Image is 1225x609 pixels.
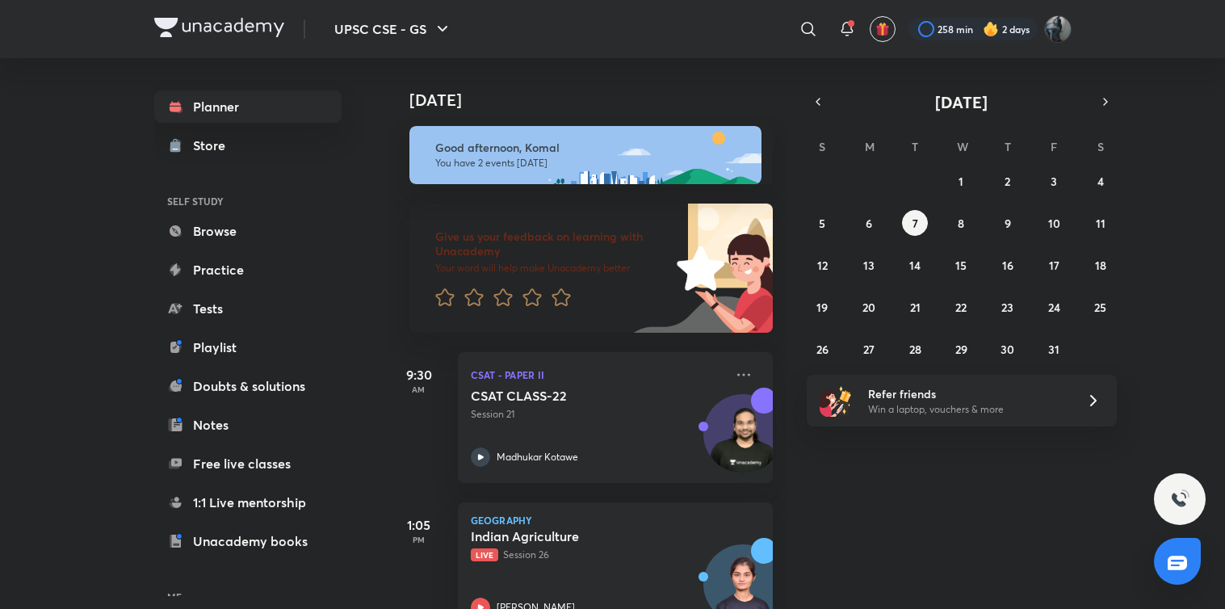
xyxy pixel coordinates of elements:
[819,216,825,231] abbr: October 5, 2025
[154,18,284,37] img: Company Logo
[471,365,724,384] p: CSAT - Paper II
[1044,15,1072,43] img: Komal
[622,204,773,333] img: feedback_image
[809,336,835,362] button: October 26, 2025
[154,187,342,215] h6: SELF STUDY
[1041,294,1067,320] button: October 24, 2025
[1094,300,1106,315] abbr: October 25, 2025
[816,300,828,315] abbr: October 19, 2025
[995,252,1021,278] button: October 16, 2025
[870,16,896,42] button: avatar
[817,258,828,273] abbr: October 12, 2025
[1048,216,1060,231] abbr: October 10, 2025
[1005,216,1011,231] abbr: October 9, 2025
[948,336,974,362] button: October 29, 2025
[829,90,1094,113] button: [DATE]
[497,450,578,464] p: Madhukar Kotawe
[957,139,968,154] abbr: Wednesday
[856,336,882,362] button: October 27, 2025
[902,252,928,278] button: October 14, 2025
[1041,210,1067,236] button: October 10, 2025
[875,22,890,36] img: avatar
[856,210,882,236] button: October 6, 2025
[1088,168,1114,194] button: October 4, 2025
[471,548,724,562] p: Session 26
[902,336,928,362] button: October 28, 2025
[983,21,999,37] img: streak
[1088,294,1114,320] button: October 25, 2025
[863,258,875,273] abbr: October 13, 2025
[909,258,921,273] abbr: October 14, 2025
[154,447,342,480] a: Free live classes
[1051,174,1057,189] abbr: October 3, 2025
[809,252,835,278] button: October 12, 2025
[816,342,829,357] abbr: October 26, 2025
[820,384,852,417] img: referral
[1001,342,1014,357] abbr: October 30, 2025
[154,370,342,402] a: Doubts & solutions
[955,300,967,315] abbr: October 22, 2025
[948,252,974,278] button: October 15, 2025
[902,294,928,320] button: October 21, 2025
[809,294,835,320] button: October 19, 2025
[154,129,342,162] a: Store
[958,216,964,231] abbr: October 8, 2025
[902,210,928,236] button: October 7, 2025
[1095,258,1106,273] abbr: October 18, 2025
[809,210,835,236] button: October 5, 2025
[435,141,747,155] h6: Good afternoon, Komal
[1048,342,1059,357] abbr: October 31, 2025
[154,18,284,41] a: Company Logo
[471,528,672,544] h5: Indian Agriculture
[1005,174,1010,189] abbr: October 2, 2025
[912,216,918,231] abbr: October 7, 2025
[325,13,462,45] button: UPSC CSE - GS
[1096,216,1105,231] abbr: October 11, 2025
[471,515,760,525] p: Geography
[471,407,724,422] p: Session 21
[856,252,882,278] button: October 13, 2025
[471,388,672,404] h5: CSAT CLASS-22
[1041,336,1067,362] button: October 31, 2025
[862,300,875,315] abbr: October 20, 2025
[1088,252,1114,278] button: October 18, 2025
[154,486,342,519] a: 1:1 Live mentorship
[1001,300,1013,315] abbr: October 23, 2025
[948,168,974,194] button: October 1, 2025
[1088,210,1114,236] button: October 11, 2025
[1097,139,1104,154] abbr: Saturday
[1170,489,1189,509] img: ttu
[819,139,825,154] abbr: Sunday
[409,90,789,110] h4: [DATE]
[1048,300,1060,315] abbr: October 24, 2025
[435,262,671,275] p: Your word will help make Unacademy better
[1051,139,1057,154] abbr: Friday
[154,215,342,247] a: Browse
[387,365,451,384] h5: 9:30
[1002,258,1013,273] abbr: October 16, 2025
[955,342,967,357] abbr: October 29, 2025
[868,385,1067,402] h6: Refer friends
[865,139,875,154] abbr: Monday
[409,126,761,184] img: afternoon
[955,258,967,273] abbr: October 15, 2025
[863,342,875,357] abbr: October 27, 2025
[856,294,882,320] button: October 20, 2025
[948,294,974,320] button: October 22, 2025
[193,136,235,155] div: Store
[1049,258,1059,273] abbr: October 17, 2025
[995,210,1021,236] button: October 9, 2025
[154,331,342,363] a: Playlist
[866,216,872,231] abbr: October 6, 2025
[868,402,1067,417] p: Win a laptop, vouchers & more
[909,342,921,357] abbr: October 28, 2025
[1041,168,1067,194] button: October 3, 2025
[995,294,1021,320] button: October 23, 2025
[387,535,451,544] p: PM
[995,168,1021,194] button: October 2, 2025
[1005,139,1011,154] abbr: Thursday
[910,300,921,315] abbr: October 21, 2025
[154,409,342,441] a: Notes
[387,384,451,394] p: AM
[935,91,988,113] span: [DATE]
